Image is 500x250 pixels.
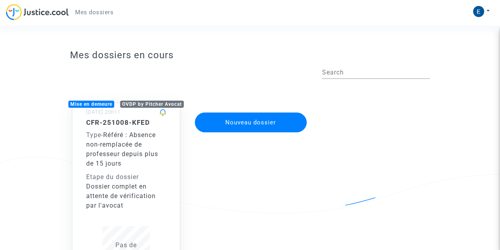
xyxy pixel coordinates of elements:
[68,101,114,108] div: Mise en demeure
[86,118,166,126] h5: CFR-251008-KFED
[86,182,166,210] div: Dossier complet en attente de vérification par l'avocat
[86,131,158,167] span: Référé : Absence non-remplacée de professeur depuis plus de 15 jours
[75,9,113,16] span: Mes dossiers
[6,4,69,20] img: jc-logo.svg
[70,50,430,61] h3: Mes dossiers en cours
[194,107,308,115] a: Nouveau dossier
[473,6,484,17] img: ACg8ocJOU8xWIQEWVbZKRfYSf8aJ4BIC7X_X_6gUXmzRKW1Uelzxaw=s96-c
[86,131,103,139] span: -
[86,131,101,139] span: Type
[86,109,121,115] small: [DATE] 20h11
[120,101,184,108] div: OVDP by Pitcher Avocat
[86,172,166,182] div: Etape du dossier
[195,113,307,132] button: Nouveau dossier
[69,6,120,18] a: Mes dossiers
